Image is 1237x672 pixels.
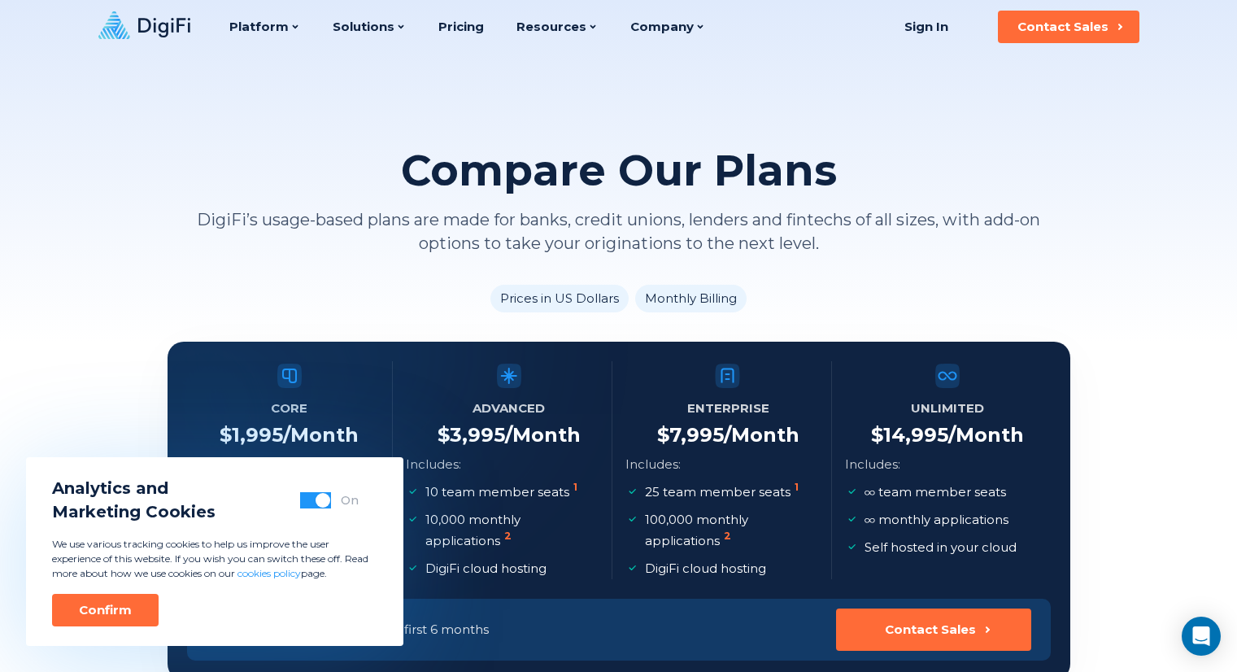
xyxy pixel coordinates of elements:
[52,594,159,626] button: Confirm
[724,423,799,447] span: /Month
[795,481,799,493] sup: 1
[473,397,545,420] h5: Advanced
[168,208,1070,255] p: DigiFi’s usage-based plans are made for banks, credit unions, lenders and fintechs of all sizes, ...
[871,423,1024,447] h4: $ 14,995
[237,567,301,579] a: cookies policy
[657,423,799,447] h4: $ 7,995
[425,482,581,503] p: 10 team member seats
[645,558,766,579] p: DigiFi cloud hosting
[885,622,976,638] div: Contact Sales
[490,285,629,312] li: Prices in US Dollars
[1182,617,1221,656] div: Open Intercom Messenger
[911,397,984,420] h5: Unlimited
[645,482,802,503] p: 25 team member seats
[401,146,837,195] h2: Compare Our Plans
[425,558,547,579] p: DigiFi cloud hosting
[836,609,1031,651] button: Contact Sales
[573,481,577,493] sup: 1
[52,500,216,524] span: Marketing Cookies
[1017,19,1109,35] div: Contact Sales
[341,492,359,508] div: On
[79,602,132,618] div: Confirm
[865,509,1008,530] p: monthly applications
[625,454,681,475] p: Includes:
[998,11,1139,43] button: Contact Sales
[645,509,815,552] p: 100,000 monthly applications
[687,397,769,420] h5: Enterprise
[504,530,512,542] sup: 2
[505,423,581,447] span: /Month
[885,11,969,43] a: Sign In
[52,477,216,500] span: Analytics and
[438,423,581,447] h4: $ 3,995
[845,454,900,475] p: Includes:
[948,423,1024,447] span: /Month
[425,509,595,552] p: 10,000 monthly applications
[865,537,1017,558] p: Self hosted in your cloud
[635,285,747,312] li: Monthly Billing
[52,537,377,581] p: We use various tracking cookies to help us improve the user experience of this website. If you wi...
[724,530,731,542] sup: 2
[865,482,1006,503] p: team member seats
